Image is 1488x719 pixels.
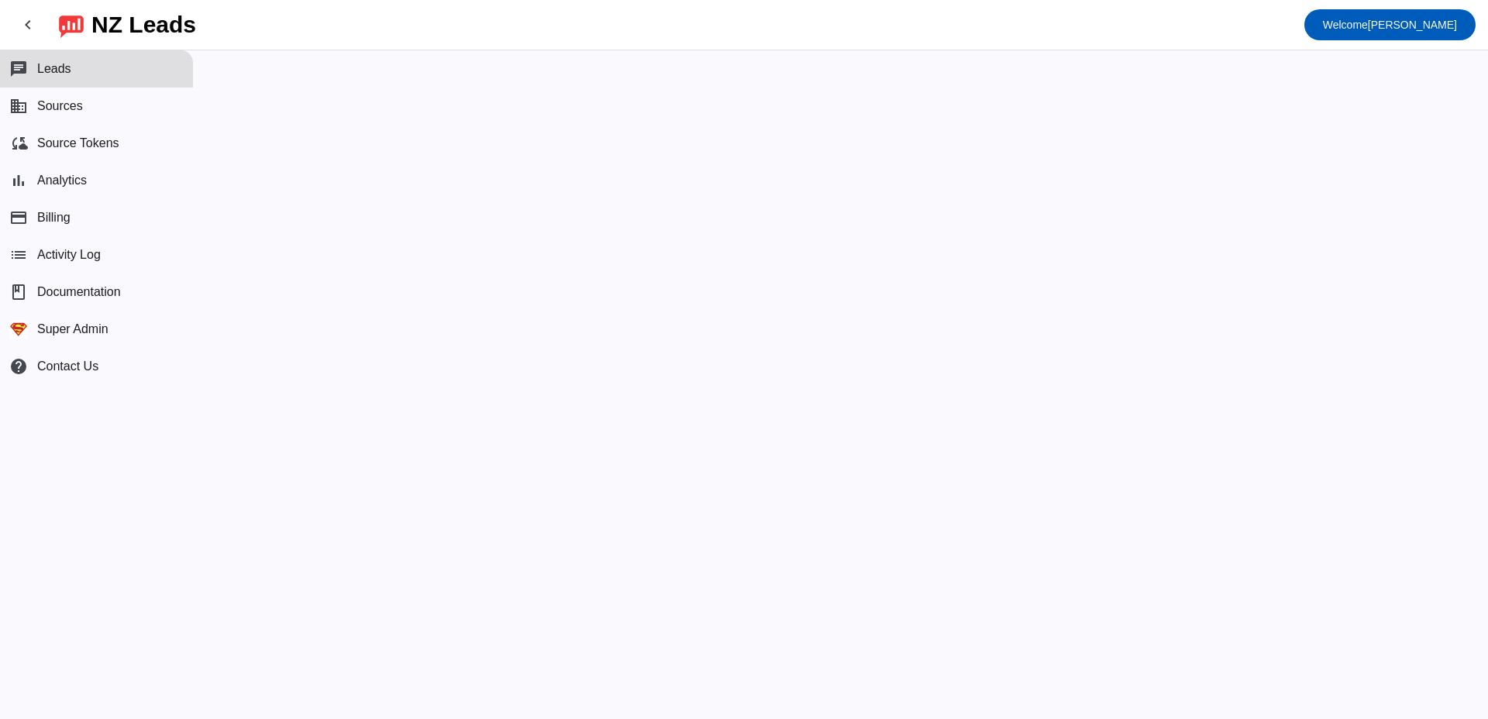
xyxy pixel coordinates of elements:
[9,134,28,153] mat-icon: cloud_sync
[1323,19,1368,31] span: Welcome
[91,14,196,36] div: NZ Leads
[9,171,28,190] mat-icon: bar_chart
[9,357,28,376] mat-icon: help
[37,248,101,262] span: Activity Log
[37,136,119,150] span: Source Tokens
[9,60,28,78] mat-icon: chat
[19,15,37,34] mat-icon: chevron_left
[37,359,98,373] span: Contact Us
[37,99,83,113] span: Sources
[37,285,121,299] span: Documentation
[59,12,84,38] img: logo
[9,208,28,227] mat-icon: payment
[9,246,28,264] mat-icon: list
[37,322,108,336] span: Super Admin
[9,97,28,115] mat-icon: business
[9,283,28,301] span: book
[37,174,87,187] span: Analytics
[1323,14,1457,36] span: [PERSON_NAME]
[1304,9,1476,40] button: Welcome[PERSON_NAME]
[37,211,71,225] span: Billing
[37,62,71,76] span: Leads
